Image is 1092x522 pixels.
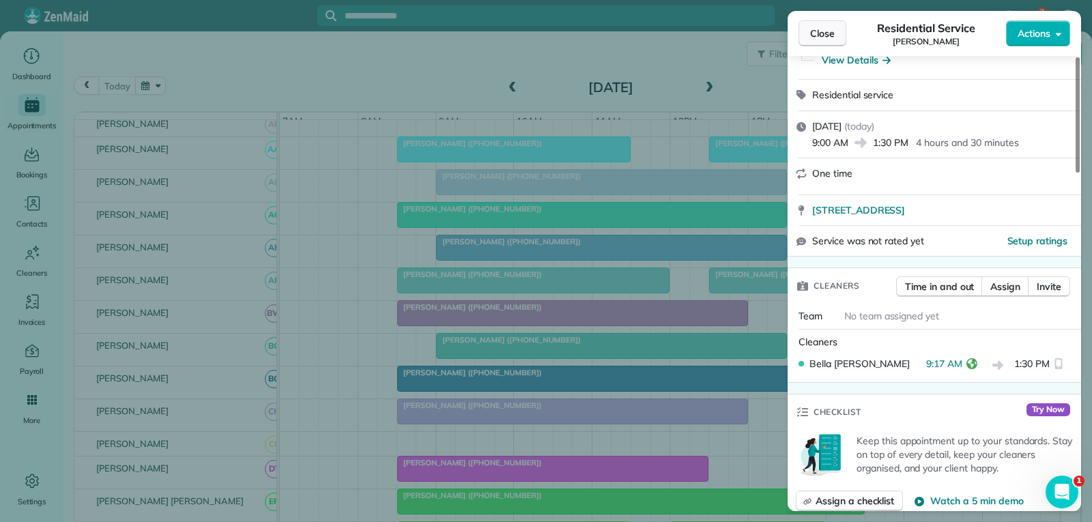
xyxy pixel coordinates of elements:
button: Watch a 5 min demo [914,494,1023,508]
span: Time in and out [905,280,974,293]
iframe: Intercom live chat [1046,476,1078,508]
span: 1:30 PM [873,136,908,149]
span: Close [810,27,835,40]
span: ( today ) [844,120,874,132]
span: Team [799,310,822,322]
p: Keep this appointment up to your standards. Stay on top of every detail, keep your cleaners organ... [857,434,1073,475]
button: Assign a checklist [796,491,903,511]
span: 1 [1074,476,1084,487]
button: Assign [981,276,1029,297]
button: Setup ratings [1007,234,1068,248]
span: Try Now [1026,403,1070,417]
span: Residential Service [877,20,975,36]
a: [STREET_ADDRESS] [812,203,1073,217]
span: 9:00 AM [812,136,848,149]
button: Close [799,20,846,46]
span: One time [812,167,852,179]
span: 1:30 PM [1014,357,1050,374]
span: Service was not rated yet [812,234,924,248]
span: Assign a checklist [816,494,894,508]
button: Invite [1028,276,1070,297]
span: [DATE] [812,120,842,132]
span: Setup ratings [1007,235,1068,247]
span: Actions [1018,27,1050,40]
span: No team assigned yet [844,310,939,322]
button: View Details [822,53,891,67]
span: Invite [1037,280,1061,293]
button: Time in and out [896,276,983,297]
span: 9:17 AM [926,357,962,374]
span: [STREET_ADDRESS] [812,203,905,217]
span: Checklist [814,405,861,419]
span: Watch a 5 min demo [930,494,1023,508]
span: Bella [PERSON_NAME] [809,357,910,371]
span: Cleaners [814,279,859,293]
span: Assign [990,280,1020,293]
span: Cleaners [799,336,837,348]
span: Residential service [812,89,893,101]
p: 4 hours and 30 minutes [916,136,1018,149]
span: [PERSON_NAME] [893,36,960,47]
